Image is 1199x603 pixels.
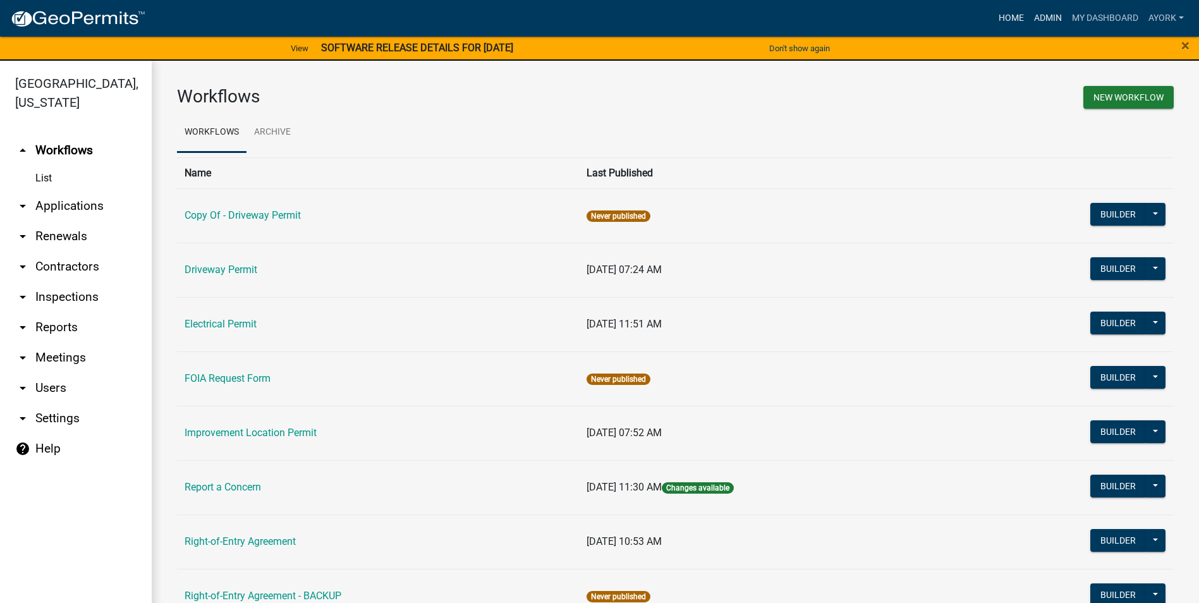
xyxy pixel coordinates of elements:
[185,318,257,330] a: Electrical Permit
[587,374,650,385] span: Never published
[587,535,662,547] span: [DATE] 10:53 AM
[185,427,317,439] a: Improvement Location Permit
[15,350,30,365] i: arrow_drop_down
[185,372,271,384] a: FOIA Request Form
[1090,257,1146,280] button: Builder
[1181,38,1190,53] button: Close
[587,318,662,330] span: [DATE] 11:51 AM
[587,427,662,439] span: [DATE] 07:52 AM
[1143,6,1189,30] a: ayork
[15,259,30,274] i: arrow_drop_down
[246,113,298,153] a: Archive
[1090,203,1146,226] button: Builder
[15,381,30,396] i: arrow_drop_down
[15,198,30,214] i: arrow_drop_down
[1181,37,1190,54] span: ×
[994,6,1029,30] a: Home
[1083,86,1174,109] button: New Workflow
[15,289,30,305] i: arrow_drop_down
[1090,420,1146,443] button: Builder
[185,590,341,602] a: Right-of-Entry Agreement - BACKUP
[587,591,650,602] span: Never published
[177,86,666,107] h3: Workflows
[662,482,734,494] span: Changes available
[587,264,662,276] span: [DATE] 07:24 AM
[185,264,257,276] a: Driveway Permit
[185,481,261,493] a: Report a Concern
[1067,6,1143,30] a: My Dashboard
[579,157,959,188] th: Last Published
[1090,312,1146,334] button: Builder
[177,113,246,153] a: Workflows
[15,441,30,456] i: help
[1090,529,1146,552] button: Builder
[15,229,30,244] i: arrow_drop_down
[587,481,662,493] span: [DATE] 11:30 AM
[185,535,296,547] a: Right-of-Entry Agreement
[177,157,579,188] th: Name
[1029,6,1067,30] a: Admin
[321,42,513,54] strong: SOFTWARE RELEASE DETAILS FOR [DATE]
[764,38,835,59] button: Don't show again
[15,320,30,335] i: arrow_drop_down
[286,38,313,59] a: View
[15,143,30,158] i: arrow_drop_up
[1090,475,1146,497] button: Builder
[587,210,650,222] span: Never published
[185,209,301,221] a: Copy Of - Driveway Permit
[1090,366,1146,389] button: Builder
[15,411,30,426] i: arrow_drop_down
